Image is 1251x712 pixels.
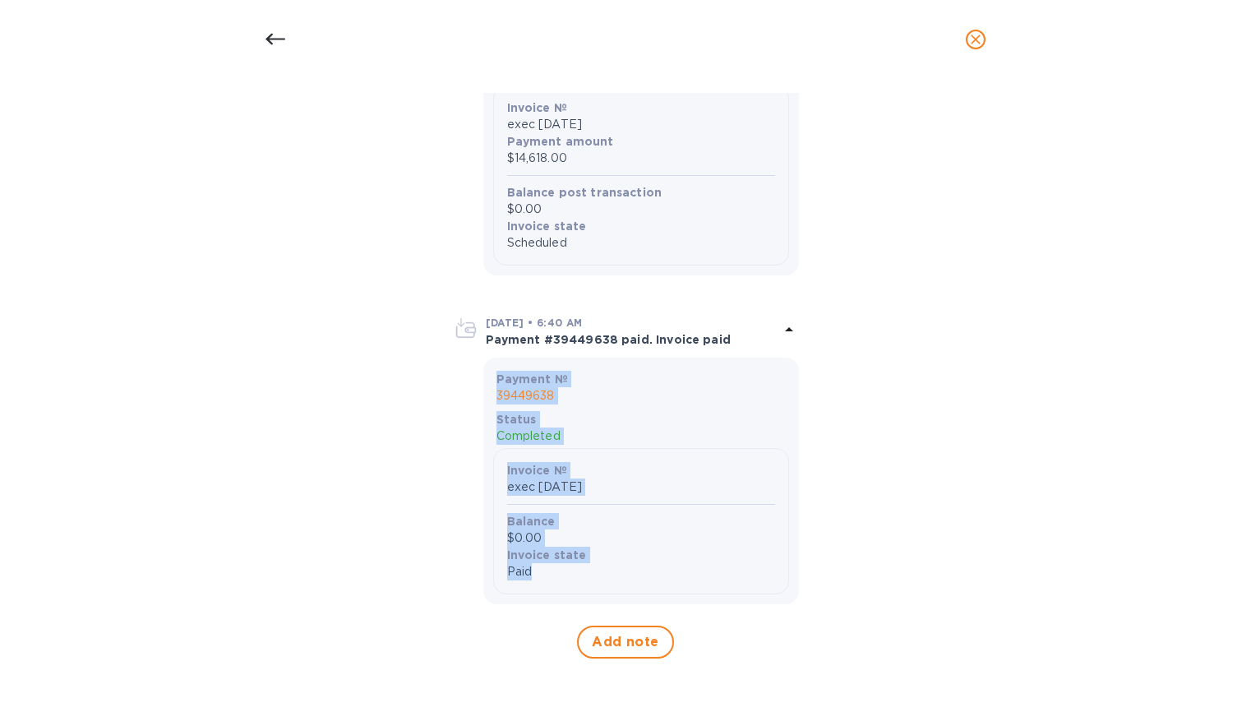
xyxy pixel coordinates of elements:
[507,515,556,528] b: Balance
[592,632,659,652] span: Add note
[507,135,614,148] b: Payment amount
[496,372,568,386] b: Payment №
[486,317,583,329] b: [DATE] • 6:40 AM
[507,116,775,133] p: exec [DATE]
[496,387,786,405] p: 39449638
[507,529,775,547] p: $0.00
[507,464,567,477] b: Invoice №
[496,428,786,445] p: Completed
[507,563,775,580] p: Paid
[496,413,537,426] b: Status
[956,20,995,59] button: close
[577,626,674,659] button: Add note
[453,305,799,358] div: [DATE] • 6:40 AMPayment #39449638 paid. Invoice paid
[507,201,775,218] p: $0.00
[486,331,779,348] p: Payment #39449638 paid. Invoice paid
[507,101,567,114] b: Invoice №
[507,234,775,252] p: Scheduled
[507,220,587,233] b: Invoice state
[507,150,775,167] p: $14,618.00
[507,479,775,496] p: exec [DATE]
[507,548,587,562] b: Invoice state
[507,186,662,199] b: Balance post transaction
